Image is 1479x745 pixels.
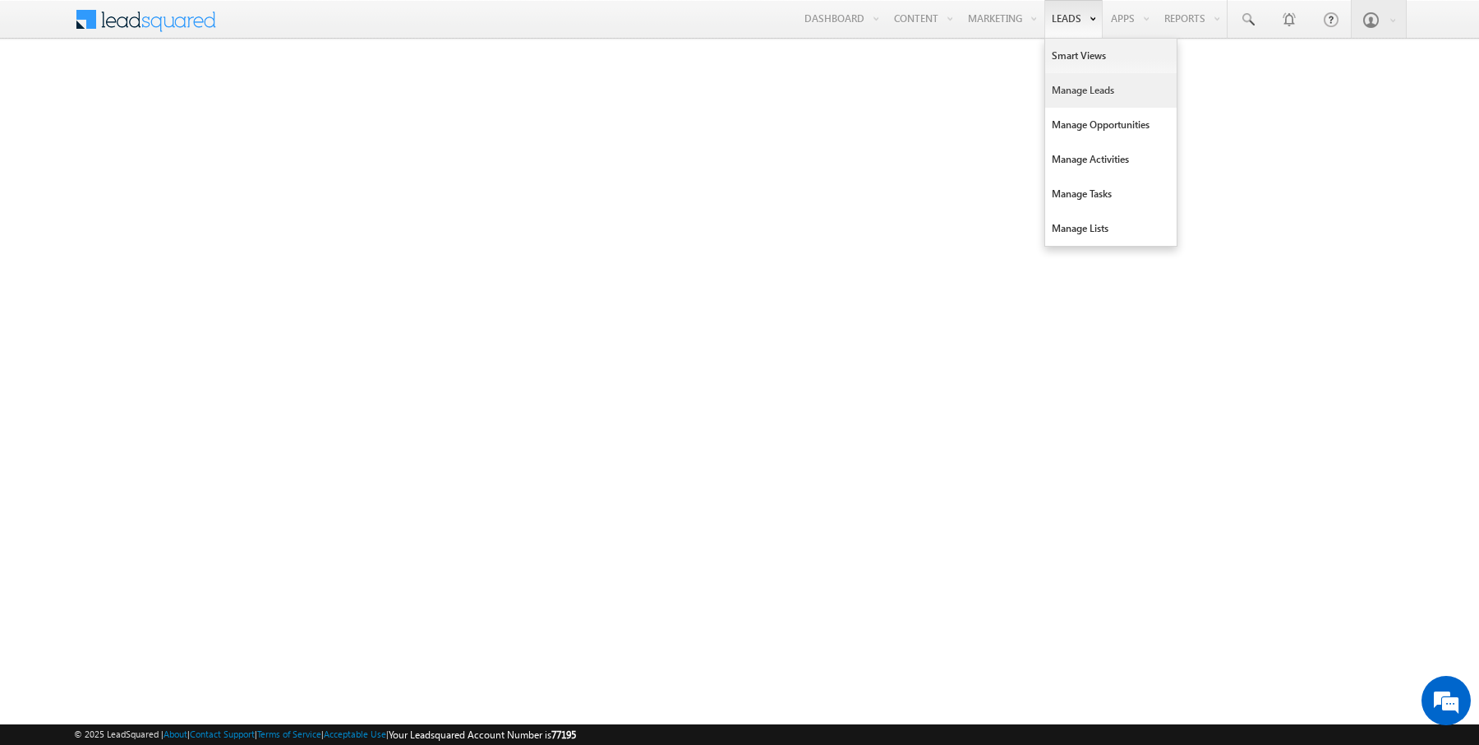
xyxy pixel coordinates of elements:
a: Manage Activities [1045,142,1177,177]
a: About [164,729,187,739]
div: Chat with us now [85,86,276,108]
a: Acceptable Use [324,729,386,739]
a: Manage Tasks [1045,177,1177,211]
em: Start Chat [223,507,298,529]
a: Smart Views [1045,39,1177,73]
a: Terms of Service [257,729,321,739]
a: Contact Support [190,729,255,739]
a: Manage Opportunities [1045,108,1177,142]
span: © 2025 LeadSquared | | | | | [74,727,576,743]
a: Manage Lists [1045,211,1177,246]
div: Minimize live chat window [270,8,309,48]
a: Manage Leads [1045,73,1177,108]
span: 77195 [551,729,576,741]
img: d_60004797649_company_0_60004797649 [28,86,69,108]
span: Your Leadsquared Account Number is [389,729,576,741]
textarea: Type your message and hit 'Enter' [21,152,300,493]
